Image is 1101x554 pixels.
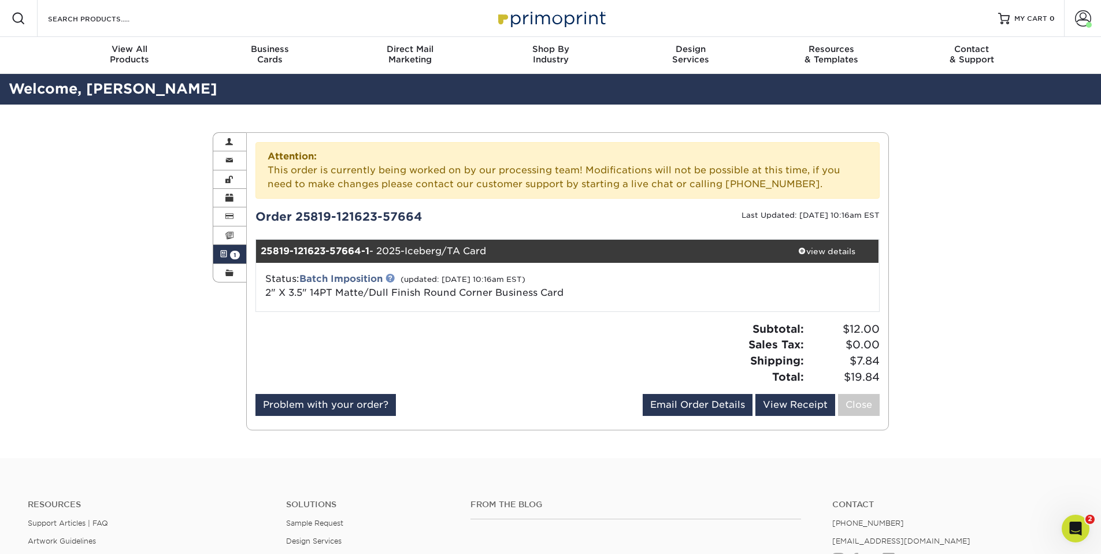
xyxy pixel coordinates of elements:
[761,44,902,65] div: & Templates
[199,44,340,65] div: Cards
[807,321,880,337] span: $12.00
[47,12,160,25] input: SEARCH PRODUCTS.....
[1014,14,1047,24] span: MY CART
[1062,515,1089,542] iframe: Intercom live chat
[255,394,396,416] a: Problem with your order?
[256,240,775,263] div: - 2025-Iceberg/TA Card
[257,272,671,300] div: Status:
[261,246,369,256] strong: 25819-121623-57664-1
[470,500,801,510] h4: From the Blog
[775,246,879,257] div: view details
[60,37,200,74] a: View AllProducts
[60,44,200,65] div: Products
[1085,515,1095,524] span: 2
[480,37,621,74] a: Shop ByIndustry
[807,369,880,385] span: $19.84
[761,44,902,54] span: Resources
[832,519,904,527] a: [PHONE_NUMBER]
[742,211,880,220] small: Last Updated: [DATE] 10:16am EST
[3,519,98,550] iframe: Google Customer Reviews
[299,273,383,284] a: Batch Imposition
[752,322,804,335] strong: Subtotal:
[255,142,880,199] div: This order is currently being worked on by our processing team! Modifications will not be possibl...
[807,353,880,369] span: $7.84
[807,337,880,353] span: $0.00
[832,500,1073,510] a: Contact
[838,394,880,416] a: Close
[268,151,317,162] strong: Attention:
[621,44,761,65] div: Services
[199,37,340,74] a: BusinessCards
[1050,14,1055,23] span: 0
[761,37,902,74] a: Resources& Templates
[902,37,1042,74] a: Contact& Support
[480,44,621,54] span: Shop By
[230,251,240,259] span: 1
[286,519,343,527] a: Sample Request
[340,44,480,65] div: Marketing
[340,44,480,54] span: Direct Mail
[621,37,761,74] a: DesignServices
[755,394,835,416] a: View Receipt
[750,354,804,367] strong: Shipping:
[286,500,453,510] h4: Solutions
[286,537,342,545] a: Design Services
[480,44,621,65] div: Industry
[247,208,568,225] div: Order 25819-121623-57664
[772,370,804,383] strong: Total:
[340,37,480,74] a: Direct MailMarketing
[199,44,340,54] span: Business
[265,287,564,298] a: 2" X 3.5" 14PT Matte/Dull Finish Round Corner Business Card
[60,44,200,54] span: View All
[643,394,752,416] a: Email Order Details
[902,44,1042,65] div: & Support
[28,500,269,510] h4: Resources
[748,338,804,351] strong: Sales Tax:
[493,6,609,31] img: Primoprint
[401,275,525,284] small: (updated: [DATE] 10:16am EST)
[832,537,970,545] a: [EMAIL_ADDRESS][DOMAIN_NAME]
[775,240,879,263] a: view details
[621,44,761,54] span: Design
[902,44,1042,54] span: Contact
[213,245,247,263] a: 1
